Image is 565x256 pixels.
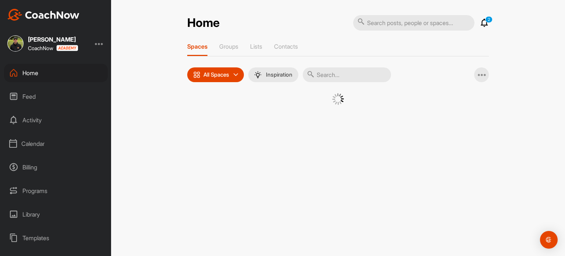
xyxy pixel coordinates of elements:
img: menuIcon [254,71,262,78]
img: G6gVgL6ErOh57ABN0eRmCEwV0I4iEi4d8EwaPGI0tHgoAbU4EAHFLEQAh+QQFCgALACwIAA4AGAASAAAEbHDJSesaOCdk+8xg... [332,93,344,105]
img: square_fd547731b80adb825cda37e3003d11ca.jpg [7,35,24,52]
div: Open Intercom Messenger [540,231,558,249]
div: CoachNow [28,45,78,51]
p: Inspiration [266,72,292,78]
input: Search posts, people or spaces... [353,15,475,31]
div: [PERSON_NAME] [28,36,78,42]
img: CoachNow [7,9,79,21]
p: 2 [485,16,493,23]
div: Library [4,205,108,224]
p: Groups [219,43,238,50]
div: Calendar [4,134,108,153]
div: Billing [4,158,108,176]
p: Contacts [274,43,298,50]
p: All Spaces [203,72,229,78]
div: Programs [4,182,108,200]
div: Feed [4,87,108,106]
div: Home [4,64,108,82]
p: Lists [250,43,262,50]
img: icon [193,71,200,78]
p: Spaces [187,43,207,50]
img: CoachNow acadmey [56,45,78,51]
input: Search... [303,67,391,82]
div: Templates [4,229,108,247]
h2: Home [187,16,220,30]
div: Activity [4,111,108,129]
